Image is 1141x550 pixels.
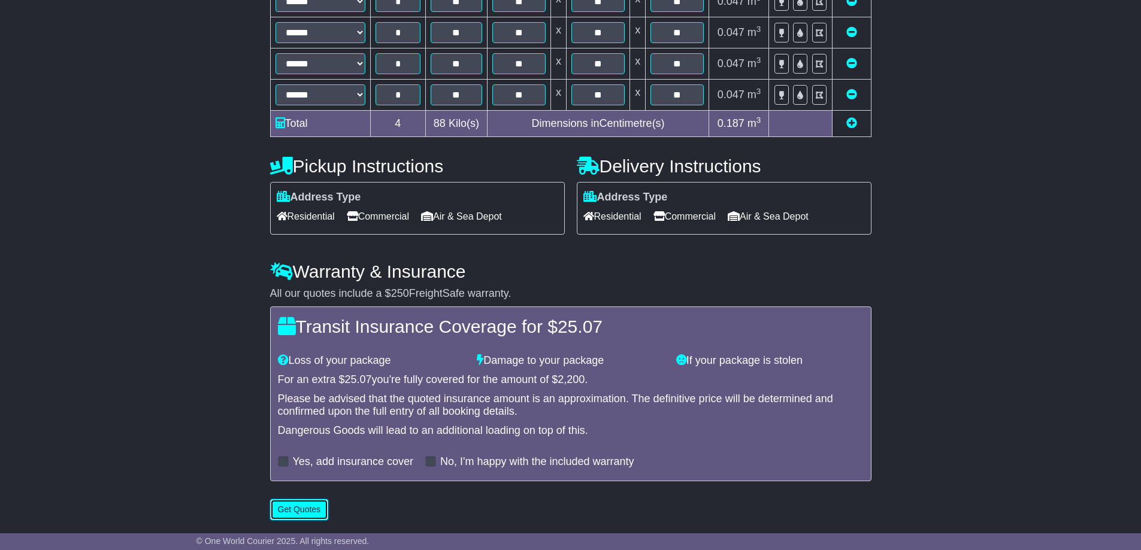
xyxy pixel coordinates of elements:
[550,80,566,111] td: x
[670,354,870,367] div: If your package is stolen
[846,26,857,38] a: Remove this item
[756,116,761,124] sup: 3
[577,156,871,176] h4: Delivery Instructions
[747,26,761,38] span: m
[747,57,761,69] span: m
[583,191,668,204] label: Address Type
[728,207,809,226] span: Air & Sea Depot
[426,111,488,137] td: Kilo(s)
[630,80,646,111] td: x
[630,17,646,48] td: x
[278,317,864,336] h4: Transit Insurance Coverage for $
[756,56,761,65] sup: 3
[550,48,566,80] td: x
[653,207,716,226] span: Commercial
[370,111,426,137] td: 4
[272,354,471,367] div: Loss of your package
[196,536,370,546] span: © One World Courier 2025. All rights reserved.
[434,117,446,129] span: 88
[278,373,864,387] div: For an extra $ you're fully covered for the amount of $ .
[278,424,864,437] div: Dangerous Goods will lead to an additional loading on top of this.
[278,393,864,418] div: Please be advised that the quoted insurance amount is an approximation. The definitive price will...
[718,57,744,69] span: 0.047
[550,17,566,48] td: x
[756,25,761,34] sup: 3
[270,287,871,300] div: All our quotes include a $ FreightSafe warranty.
[293,455,413,469] label: Yes, add insurance cover
[270,262,871,281] h4: Warranty & Insurance
[391,287,409,299] span: 250
[846,117,857,129] a: Add new item
[718,89,744,101] span: 0.047
[718,26,744,38] span: 0.047
[558,373,585,385] span: 2,200
[630,48,646,80] td: x
[440,455,634,469] label: No, I'm happy with the included warranty
[558,317,603,336] span: 25.07
[270,156,565,176] h4: Pickup Instructions
[345,373,372,385] span: 25.07
[747,89,761,101] span: m
[471,354,670,367] div: Damage to your package
[487,111,709,137] td: Dimensions in Centimetre(s)
[846,89,857,101] a: Remove this item
[277,207,335,226] span: Residential
[583,207,641,226] span: Residential
[270,499,329,520] button: Get Quotes
[347,207,409,226] span: Commercial
[846,57,857,69] a: Remove this item
[718,117,744,129] span: 0.187
[270,111,370,137] td: Total
[756,87,761,96] sup: 3
[421,207,502,226] span: Air & Sea Depot
[277,191,361,204] label: Address Type
[747,117,761,129] span: m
